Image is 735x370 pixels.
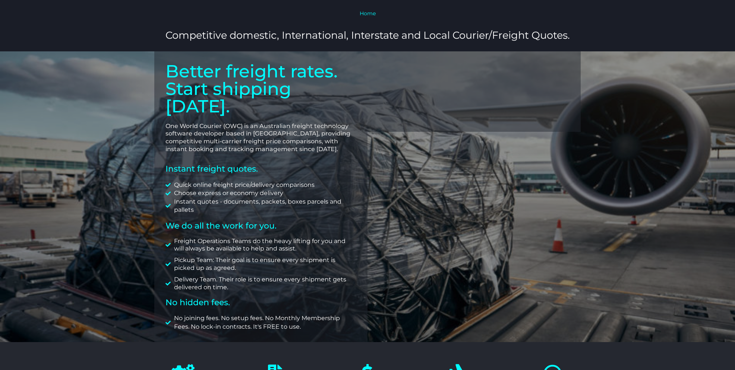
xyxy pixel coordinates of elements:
[172,314,357,331] span: No joining fees. No setup fees. No Monthly Membership Fees. No lock-in contracts. It's FREE to use.
[172,237,357,253] span: Freight Operations Teams do the heavy lifting for you and will always be available to help and as...
[172,181,315,189] span: Quick online freight price/delivery comparisons
[165,299,356,307] h2: No hidden fees.
[110,29,625,42] h3: Competitive domestic, International, Interstate and Local Courier/Freight Quotes.
[172,198,357,214] span: Instant quotes - documents, packets, boxes parcels and pallets
[165,165,356,173] h2: Instant freight quotes.
[172,189,283,197] span: Choose express or economy delivery
[165,122,356,153] p: One World Courier (OWC) is an Australian freight technology software developer based in [GEOGRAPH...
[172,256,357,272] span: Pickup Team: Their goal is to ensure every shipment is picked up as agreed.
[172,276,357,291] span: Delivery Team. Their role is to ensure every shipment gets delivered on time.
[165,222,356,230] h2: We do all the work for you.
[165,63,356,115] p: Better freight rates. Start shipping [DATE].
[379,63,570,118] iframe: Contact Interest Form
[360,10,376,17] a: Home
